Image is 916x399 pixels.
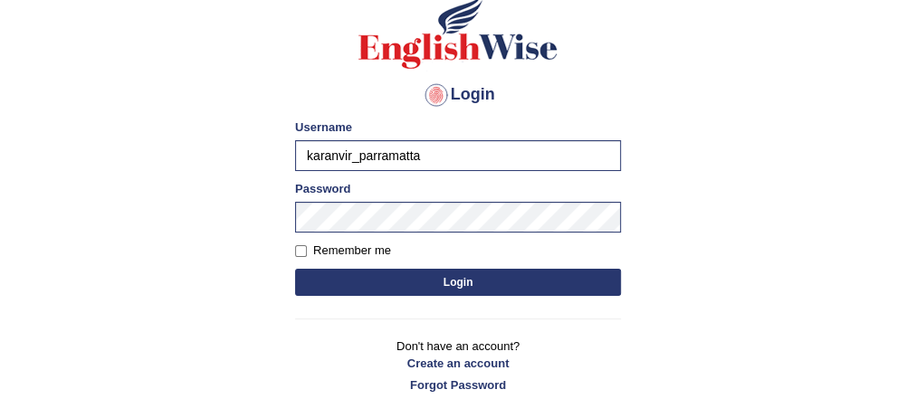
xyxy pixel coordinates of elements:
input: Remember me [295,245,307,257]
label: Remember me [295,242,391,260]
label: Password [295,180,350,197]
button: Login [295,269,621,296]
label: Username [295,119,352,136]
a: Create an account [295,355,621,372]
h4: Login [295,81,621,109]
p: Don't have an account? [295,337,621,394]
a: Forgot Password [295,376,621,394]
